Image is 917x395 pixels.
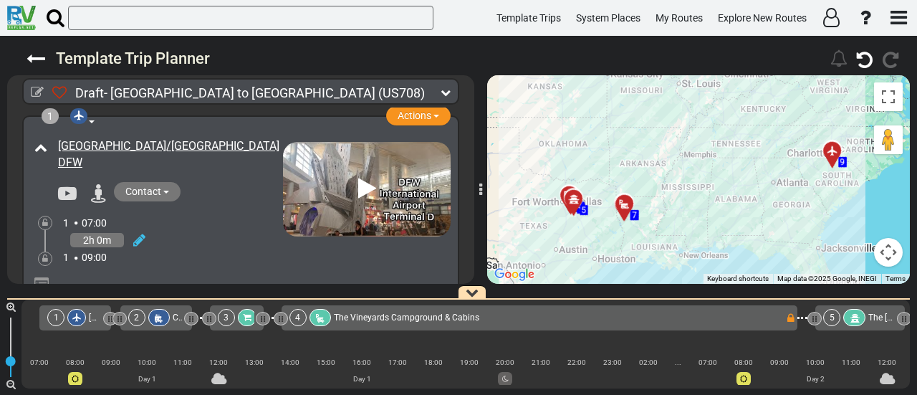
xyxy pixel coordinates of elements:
[833,367,869,381] div: |
[523,356,559,369] div: 21:00
[630,356,666,369] div: 02:00
[595,367,630,381] div: |
[236,356,272,369] div: 13:00
[128,309,145,326] div: 2
[380,356,416,369] div: 17:00
[487,367,523,381] div: |
[690,367,726,381] div: |
[797,367,833,381] div: |
[93,367,129,381] div: |
[416,367,451,381] div: |
[807,375,825,383] span: Day 2
[42,108,59,124] div: 1
[487,356,523,369] div: 20:00
[56,49,210,67] sapn: Template Trip Planner
[885,275,906,282] a: Terms (opens in new tab)
[58,139,279,169] a: [GEOGRAPHIC_DATA]/[GEOGRAPHIC_DATA] DFW
[707,274,769,284] button: Keyboard shortcuts
[82,217,107,229] span: 07:00
[718,12,807,24] span: Explore New Routes
[289,309,307,326] div: 4
[874,238,903,267] button: Map camera controls
[173,313,325,323] span: Choose your rental station - Start Route
[201,367,236,381] div: |
[218,309,235,326] div: 3
[690,356,726,369] div: 07:00
[63,217,69,229] span: 1
[308,356,344,369] div: 15:00
[70,233,124,247] div: 2h 0m
[344,356,380,369] div: 16:00
[777,275,877,282] span: Map data ©2025 Google, INEGI
[129,367,165,381] div: |
[797,356,833,369] div: 10:00
[630,367,666,381] div: |
[165,356,201,369] div: 11:00
[666,367,690,381] div: |
[353,375,371,383] span: Day 1
[114,182,181,201] button: Contact
[272,356,308,369] div: 14:00
[869,367,905,381] div: |
[75,85,375,100] span: Draft- [GEOGRAPHIC_DATA] to [GEOGRAPHIC_DATA]
[559,356,595,369] div: 22:00
[125,186,161,197] span: Contact
[656,12,703,24] span: My Routes
[129,356,165,369] div: 10:00
[711,4,813,32] a: Explore New Routes
[93,356,129,369] div: 09:00
[833,356,869,369] div: 11:00
[840,157,845,167] span: 9
[63,252,69,263] span: 1
[633,210,638,220] span: 7
[21,367,57,381] div: |
[378,85,425,100] span: (US708)
[236,367,272,381] div: |
[201,356,236,369] div: 12:00
[57,356,93,369] div: 08:00
[491,265,538,284] img: Google
[451,367,487,381] div: |
[57,367,93,381] div: |
[283,142,451,237] img: mqdefault.jpg
[576,12,640,24] span: System Places
[496,12,561,24] span: Template Trips
[416,356,451,369] div: 18:00
[490,4,567,32] a: Template Trips
[559,367,595,381] div: |
[344,367,380,381] div: |
[582,205,587,215] span: 5
[398,110,431,121] span: Actions
[386,106,451,125] button: Actions
[451,356,487,369] div: 19:00
[21,356,57,369] div: 07:00
[649,4,709,32] a: My Routes
[165,367,201,381] div: |
[762,367,797,381] div: |
[380,367,416,381] div: |
[308,367,344,381] div: |
[874,125,903,154] button: Drag Pegman onto the map to open Street View
[89,313,278,323] span: [GEOGRAPHIC_DATA]/[GEOGRAPHIC_DATA] DFW
[47,309,64,326] div: 1
[82,252,107,263] span: 09:00
[762,356,797,369] div: 09:00
[726,356,762,369] div: 08:00
[138,375,156,383] span: Day 1
[523,367,559,381] div: |
[22,115,459,332] div: 1 Actions [GEOGRAPHIC_DATA]/[GEOGRAPHIC_DATA] DFW Contact 1 07:00 2h 0m 1 09:00
[666,356,690,369] div: ...
[579,204,584,214] span: 3
[334,313,479,323] span: The Vineyards Campground & Cabins
[272,367,308,381] div: |
[869,356,905,369] div: 12:00
[823,309,840,326] div: 5
[570,4,647,32] a: System Places
[491,265,538,284] a: Open this area in Google Maps (opens a new window)
[874,82,903,111] button: Toggle fullscreen view
[726,367,762,381] div: |
[7,6,36,30] img: RvPlanetLogo.png
[595,356,630,369] div: 23:00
